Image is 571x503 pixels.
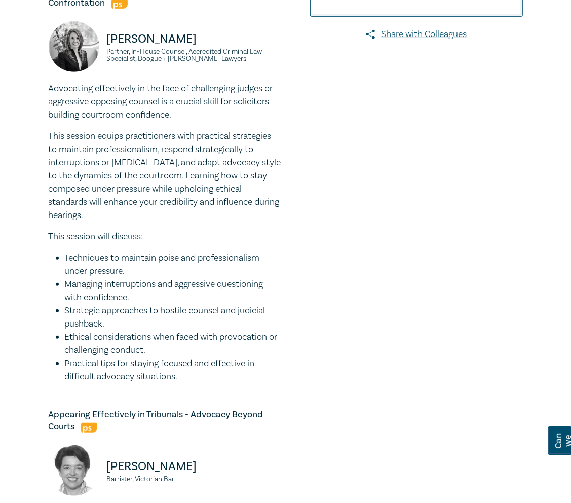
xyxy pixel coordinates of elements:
p: This session equips practitioners with practical strategies to maintain professionalism, respond ... [49,130,282,222]
img: Sophie Parsons [49,21,99,72]
img: Professional Skills [81,423,97,433]
small: Partner, In-House Counsel, Accredited Criminal Law Specialist, Doogue + [PERSON_NAME] Lawyers [107,48,282,62]
li: Ethical considerations when faced with provocation or challenging conduct. [65,331,282,357]
p: [PERSON_NAME] [107,31,282,47]
h5: Appearing Effectively in Tribunals - Advocacy Beyond Courts [49,409,282,433]
img: Kate Anderson [49,445,99,496]
p: Advocating effectively in the face of challenging judges or aggressive opposing counsel is a cruc... [49,82,282,122]
p: [PERSON_NAME] [107,458,282,475]
small: Barrister, Victorian Bar [107,476,282,483]
li: Techniques to maintain poise and professionalism under pressure. [65,251,282,278]
p: This session will discuss: [49,230,282,243]
li: Practical tips for staying focused and effective in difficult advocacy situations. [65,357,282,383]
a: Share with Colleagues [310,28,523,41]
li: Strategic approaches to hostile counsel and judicial pushback. [65,304,282,331]
li: Managing interruptions and aggressive questioning with confidence. [65,278,282,304]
